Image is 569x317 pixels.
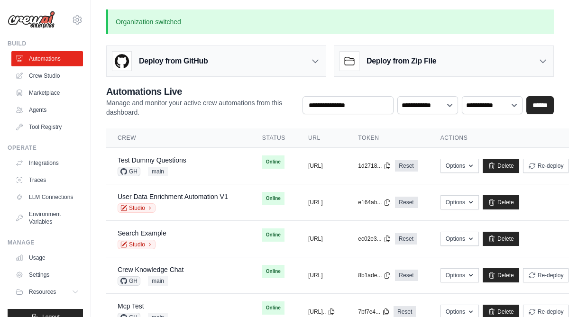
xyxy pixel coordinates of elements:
p: Organization switched [106,9,554,34]
span: GH [118,167,140,176]
button: Re-deploy [523,268,569,282]
button: Options [441,195,479,209]
a: Crew Studio [11,68,83,83]
th: Token [347,128,429,148]
a: Automations [11,51,83,66]
th: URL [297,128,347,148]
a: Delete [483,268,519,282]
a: Crew Knowledge Chat [118,266,184,273]
img: Logo [8,11,55,29]
button: Re-deploy [523,159,569,173]
a: LLM Connections [11,190,83,205]
div: Build [8,40,83,47]
a: Delete [483,159,519,173]
span: Online [262,301,284,315]
a: Usage [11,250,83,265]
a: Reset [395,160,417,172]
h3: Deploy from Zip File [367,55,436,67]
p: Manage and monitor your active crew automations from this dashboard. [106,98,295,117]
span: Resources [29,288,56,296]
a: Reset [395,197,417,208]
a: Mcp Test [118,302,144,310]
button: 7bf7e4... [358,308,390,316]
h3: Deploy from GitHub [139,55,208,67]
div: Operate [8,144,83,152]
a: Studio [118,240,156,249]
button: Options [441,232,479,246]
a: Reset [395,233,417,245]
a: Delete [483,232,519,246]
span: Online [262,192,284,205]
a: Traces [11,172,83,188]
span: Online [262,228,284,242]
button: e164ab... [358,199,391,206]
h2: Automations Live [106,85,295,98]
a: Delete [483,195,519,209]
span: Online [262,265,284,278]
a: Tool Registry [11,119,83,135]
a: Reset [395,270,417,281]
a: User Data Enrichment Automation V1 [118,193,228,200]
button: Options [441,159,479,173]
a: Test Dummy Questions [118,156,186,164]
button: Options [441,268,479,282]
a: Agents [11,102,83,118]
span: GH [118,276,140,286]
button: Resources [11,284,83,299]
button: ec02e3... [358,235,391,243]
a: Search Example [118,229,166,237]
img: GitHub Logo [112,52,131,71]
a: Environment Variables [11,207,83,229]
button: 1d2718... [358,162,391,170]
div: Manage [8,239,83,246]
span: main [148,276,168,286]
span: Online [262,155,284,169]
a: Integrations [11,155,83,171]
span: main [148,167,168,176]
button: 8b1ade... [358,272,391,279]
a: Settings [11,267,83,282]
a: Marketplace [11,85,83,100]
th: Status [251,128,297,148]
a: Studio [118,203,156,213]
th: Crew [106,128,251,148]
